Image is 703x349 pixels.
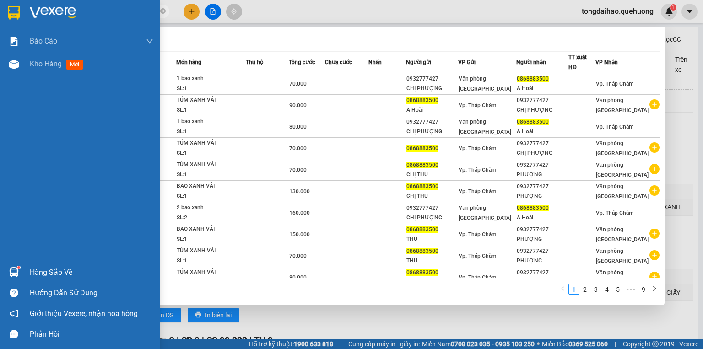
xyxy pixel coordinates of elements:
[517,256,568,266] div: PHƯỢNG
[30,286,153,300] div: Hướng dẫn sử dụng
[406,248,438,254] span: 0868883500
[177,213,245,223] div: SL: 2
[459,205,511,221] span: Văn phòng [GEOGRAPHIC_DATA]
[596,124,633,130] span: Vp. Tháp Chàm
[10,289,18,297] span: question-circle
[649,142,660,153] span: plus-circle
[557,284,568,295] button: left
[160,8,166,14] span: close-circle
[517,160,568,170] div: 0932777427
[177,191,245,202] div: SL: 1
[649,229,660,239] span: plus-circle
[638,284,649,295] li: 9
[649,164,660,174] span: plus-circle
[517,268,568,278] div: 0932777427
[406,170,458,180] div: CHỊ THU
[406,234,458,244] div: THU
[406,74,458,84] div: 0932777427
[580,284,590,294] a: 2
[177,278,245,288] div: SL: 1
[596,162,649,178] span: Văn phòng [GEOGRAPHIC_DATA]
[568,54,587,71] span: TT xuất HĐ
[406,226,438,233] span: 0868883500
[596,248,649,264] span: Văn phòng [GEOGRAPHIC_DATA]
[557,284,568,295] li: Previous Page
[517,278,568,287] div: PHƯỢNG
[177,170,245,180] div: SL: 1
[596,183,649,200] span: Văn phòng [GEOGRAPHIC_DATA]
[459,119,511,135] span: Văn phòng [GEOGRAPHIC_DATA]
[579,284,590,295] li: 2
[591,284,601,294] a: 3
[517,84,568,93] div: A Hoài
[649,250,660,260] span: plus-circle
[177,203,245,213] div: 2 bao xanh
[177,84,245,94] div: SL: 1
[459,274,496,281] span: Vp. Tháp Chàm
[177,95,245,105] div: TÚM XANH VẢI
[649,272,660,282] span: plus-circle
[177,256,245,266] div: SL: 1
[406,59,431,65] span: Người gửi
[30,60,62,68] span: Kho hàng
[517,96,568,105] div: 0932777427
[177,127,245,137] div: SL: 1
[177,160,245,170] div: TÚM XANH VẢI
[516,59,546,65] span: Người nhận
[517,148,568,158] div: CHỊ PHƯỢNG
[30,308,138,319] span: Giới thiệu Vexere, nhận hoa hồng
[289,124,307,130] span: 80.000
[177,181,245,191] div: BAO XANH VẢI
[459,253,496,259] span: Vp. Tháp Chàm
[176,59,201,65] span: Món hàng
[289,253,307,259] span: 70.000
[459,76,511,92] span: Văn phòng [GEOGRAPHIC_DATA]
[8,6,20,20] img: logo-vxr
[596,81,633,87] span: Vp. Tháp Chàm
[590,284,601,295] li: 3
[289,59,315,65] span: Tổng cước
[459,188,496,195] span: Vp. Tháp Chàm
[623,284,638,295] li: Next 5 Pages
[649,284,660,295] li: Next Page
[649,185,660,196] span: plus-circle
[406,117,458,127] div: 0932777427
[595,59,618,65] span: VP Nhận
[459,102,496,109] span: Vp. Tháp Chàm
[146,38,153,45] span: down
[289,188,310,195] span: 130.000
[30,327,153,341] div: Phản hồi
[30,35,57,47] span: Báo cáo
[406,203,458,213] div: 0932777427
[289,167,307,173] span: 70.000
[596,140,649,157] span: Văn phòng [GEOGRAPHIC_DATA]
[517,213,568,223] div: A Hoài
[517,127,568,136] div: A Hoài
[406,145,438,152] span: 0868883500
[406,213,458,223] div: CHỊ PHƯỢNG
[177,117,245,127] div: 1 bao xanh
[568,284,579,295] li: 1
[177,234,245,245] div: SL: 1
[177,138,245,148] div: TÚM XANH VẢI
[517,182,568,191] div: 0932777427
[406,183,438,190] span: 0868883500
[368,59,382,65] span: Nhãn
[246,59,263,65] span: Thu hộ
[177,74,245,84] div: 1 bao xanh
[459,167,496,173] span: Vp. Tháp Chàm
[289,102,307,109] span: 90.000
[406,127,458,136] div: CHỊ PHƯỢNG
[623,284,638,295] span: •••
[517,234,568,244] div: PHƯỢNG
[10,309,18,318] span: notification
[30,266,153,279] div: Hàng sắp về
[289,145,307,152] span: 70.000
[177,148,245,158] div: SL: 1
[517,139,568,148] div: 0932777427
[560,286,566,291] span: left
[649,284,660,295] button: right
[459,231,496,238] span: Vp. Tháp Chàm
[289,231,310,238] span: 150.000
[406,256,458,266] div: THU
